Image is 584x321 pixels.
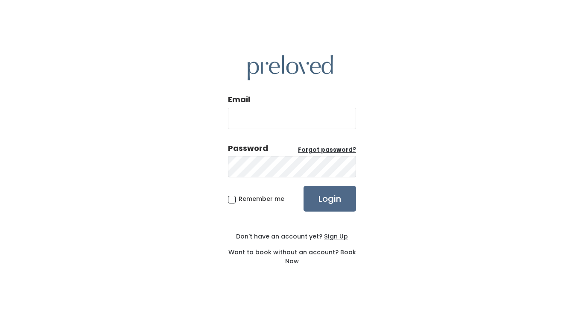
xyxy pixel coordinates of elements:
[228,241,356,266] div: Want to book without an account?
[248,55,333,80] img: preloved logo
[285,248,356,265] a: Book Now
[228,143,268,154] div: Password
[298,146,356,154] a: Forgot password?
[239,194,284,203] span: Remember me
[228,94,250,105] label: Email
[228,232,356,241] div: Don't have an account yet?
[324,232,348,241] u: Sign Up
[304,186,356,212] input: Login
[322,232,348,241] a: Sign Up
